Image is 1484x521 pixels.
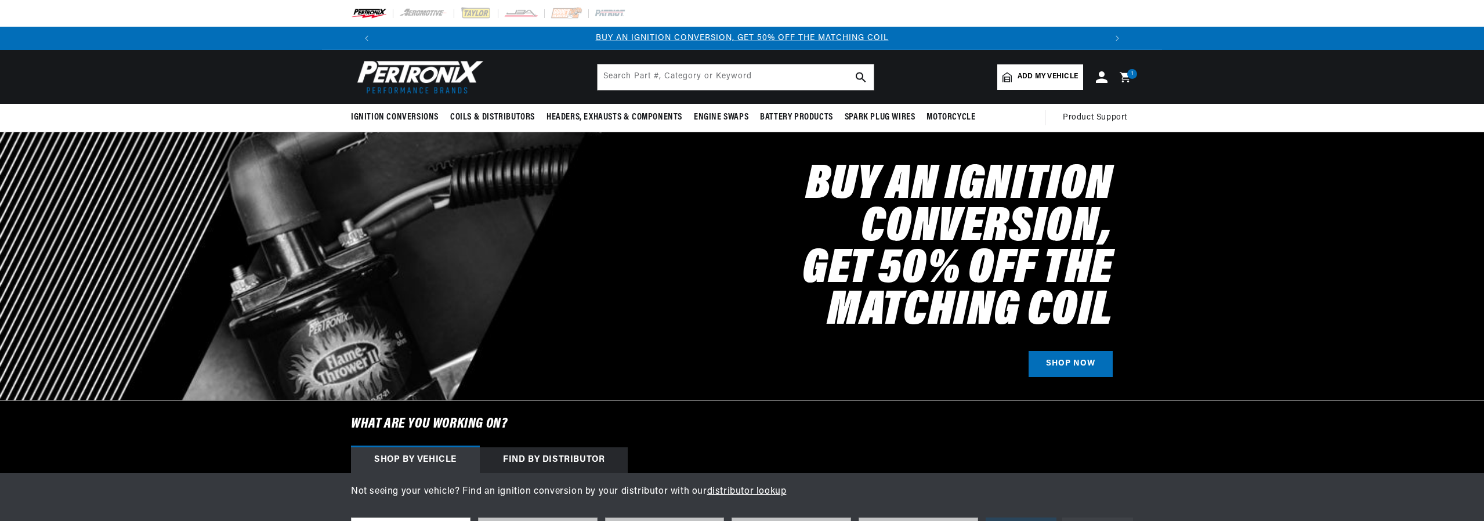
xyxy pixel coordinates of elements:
[707,487,787,496] a: distributor lookup
[688,104,754,131] summary: Engine Swaps
[351,111,439,124] span: Ignition Conversions
[694,111,748,124] span: Engine Swaps
[322,401,1162,447] h6: What are you working on?
[1018,71,1078,82] span: Add my vehicle
[845,111,915,124] span: Spark Plug Wires
[997,64,1083,90] a: Add my vehicle
[754,104,839,131] summary: Battery Products
[351,447,480,473] div: Shop by vehicle
[355,27,378,50] button: Translation missing: en.sections.announcements.previous_announcement
[617,165,1113,332] h2: Buy an Ignition Conversion, Get 50% off the Matching Coil
[1063,104,1133,132] summary: Product Support
[444,104,541,131] summary: Coils & Distributors
[1029,351,1113,377] a: SHOP NOW
[378,32,1106,45] div: 1 of 3
[351,484,1133,500] p: Not seeing your vehicle? Find an ignition conversion by your distributor with our
[322,27,1162,50] slideshow-component: Translation missing: en.sections.announcements.announcement_bar
[848,64,874,90] button: search button
[839,104,921,131] summary: Spark Plug Wires
[378,32,1106,45] div: Announcement
[921,104,981,131] summary: Motorcycle
[480,447,628,473] div: Find by Distributor
[598,64,874,90] input: Search Part #, Category or Keyword
[351,57,484,97] img: Pertronix
[1131,69,1134,79] span: 1
[926,111,975,124] span: Motorcycle
[1063,111,1127,124] span: Product Support
[351,104,444,131] summary: Ignition Conversions
[541,104,688,131] summary: Headers, Exhausts & Components
[1106,27,1129,50] button: Translation missing: en.sections.announcements.next_announcement
[546,111,682,124] span: Headers, Exhausts & Components
[760,111,833,124] span: Battery Products
[450,111,535,124] span: Coils & Distributors
[596,34,889,42] a: BUY AN IGNITION CONVERSION, GET 50% OFF THE MATCHING COIL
